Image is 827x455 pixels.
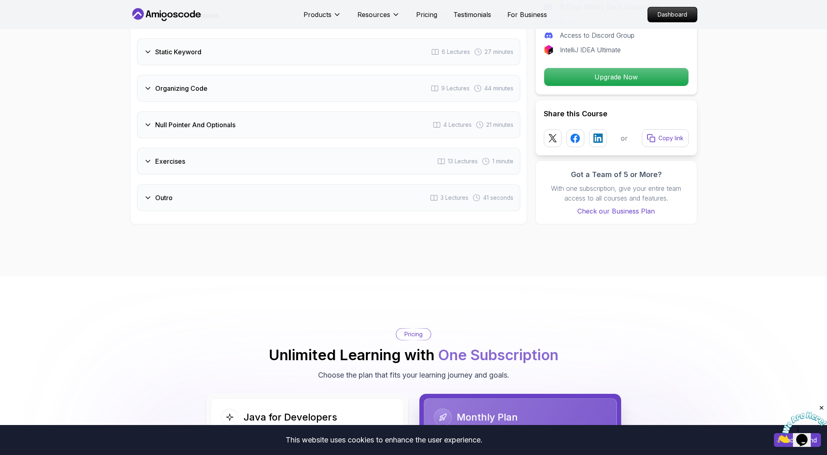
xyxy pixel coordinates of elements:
[440,194,468,202] span: 3 Lectures
[155,156,185,166] h3: Exercises
[357,10,390,19] p: Resources
[621,133,628,143] p: or
[492,157,513,165] span: 1 minute
[137,38,520,65] button: Static Keyword6 Lectures 27 minutes
[3,3,6,10] span: 1
[416,10,437,19] a: Pricing
[303,10,341,26] button: Products
[438,346,558,364] span: One Subscription
[544,68,689,86] button: Upgrade Now
[544,169,689,180] h3: Got a Team of 5 or More?
[544,45,553,55] img: jetbrains logo
[155,83,207,93] h3: Organizing Code
[544,206,689,216] a: Check our Business Plan
[155,47,201,57] h3: Static Keyword
[457,411,518,424] h2: Monthly Plan
[544,184,689,203] p: With one subscription, give your entire team access to all courses and features.
[443,121,472,129] span: 4 Lectures
[484,84,513,92] span: 44 minutes
[774,433,821,447] button: Accept cookies
[485,48,513,56] span: 27 minutes
[155,193,173,203] h3: Outro
[648,7,697,22] p: Dashboard
[244,411,337,424] h2: Java for Developers
[486,121,513,129] span: 21 minutes
[642,129,689,147] button: Copy link
[357,10,400,26] button: Resources
[137,184,520,211] button: Outro3 Lectures 41 seconds
[448,157,478,165] span: 13 Lectures
[155,120,235,130] h3: Null Pointer And Optionals
[137,111,520,138] button: Null Pointer And Optionals4 Lectures 21 minutes
[544,68,688,86] p: Upgrade Now
[269,347,558,363] h2: Unlimited Learning with
[483,194,513,202] span: 41 seconds
[318,370,509,381] p: Choose the plan that fits your learning journey and goals.
[303,10,331,19] p: Products
[137,148,520,175] button: Exercises13 Lectures 1 minute
[441,84,470,92] span: 9 Lectures
[560,30,635,40] p: Access to Discord Group
[6,431,762,449] div: This website uses cookies to enhance the user experience.
[658,134,684,142] p: Copy link
[647,7,697,22] a: Dashboard
[442,48,470,56] span: 6 Lectures
[507,10,547,19] a: For Business
[777,404,827,443] iframe: chat widget
[560,45,621,55] p: IntelliJ IDEA Ultimate
[404,330,423,338] p: Pricing
[453,10,491,19] a: Testimonials
[544,108,689,120] h2: Share this Course
[137,75,520,102] button: Organizing Code9 Lectures 44 minutes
